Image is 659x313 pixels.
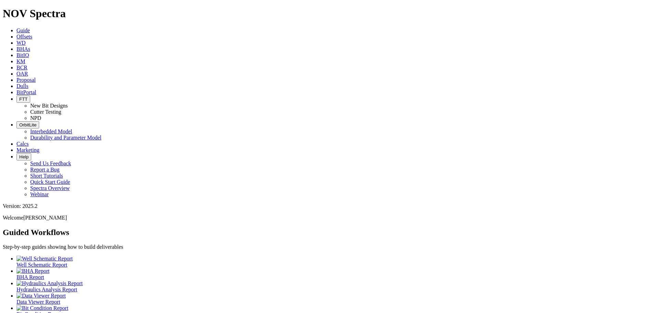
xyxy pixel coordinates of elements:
[16,58,25,64] a: KM
[16,52,29,58] a: BitIQ
[16,65,27,70] a: BCR
[3,215,656,221] p: Welcome
[3,228,656,237] h2: Guided Workflows
[16,280,83,287] img: Hydraulics Analysis Report
[16,299,60,305] span: Data Viewer Report
[16,96,30,103] button: FTT
[16,305,68,311] img: Bit Condition Report
[3,244,656,250] p: Step-by-step guides showing how to build deliverables
[16,141,29,147] a: Calcs
[16,280,656,292] a: Hydraulics Analysis Report Hydraulics Analysis Report
[16,262,67,268] span: Well Schematic Report
[16,268,49,274] img: BHA Report
[16,293,66,299] img: Data Viewer Report
[16,71,28,77] a: OAR
[30,173,63,179] a: Short Tutorials
[16,274,44,280] span: BHA Report
[3,7,656,20] h1: NOV Spectra
[30,179,70,185] a: Quick Start Guide
[19,154,28,159] span: Help
[30,103,68,109] a: New Bit Designs
[16,89,36,95] a: BitPortal
[30,135,102,141] a: Durability and Parameter Model
[16,293,656,305] a: Data Viewer Report Data Viewer Report
[16,256,73,262] img: Well Schematic Report
[16,46,30,52] a: BHAs
[16,147,39,153] a: Marketing
[30,109,61,115] a: Cutter Testing
[30,167,59,172] a: Report a Bug
[16,83,28,89] a: Dulls
[30,160,71,166] a: Send Us Feedback
[16,27,30,33] a: Guide
[16,77,36,83] a: Proposal
[16,121,39,128] button: OrbitLite
[30,191,49,197] a: Webinar
[30,128,72,134] a: Interbedded Model
[30,185,70,191] a: Spectra Overview
[16,40,26,46] a: WD
[19,97,27,102] span: FTT
[19,122,36,127] span: OrbitLite
[16,268,656,280] a: BHA Report BHA Report
[23,215,67,221] span: [PERSON_NAME]
[30,115,41,121] a: NPD
[16,34,32,40] a: Offsets
[16,153,31,160] button: Help
[16,287,77,292] span: Hydraulics Analysis Report
[16,256,656,268] a: Well Schematic Report Well Schematic Report
[3,203,656,209] div: Version: 2025.2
